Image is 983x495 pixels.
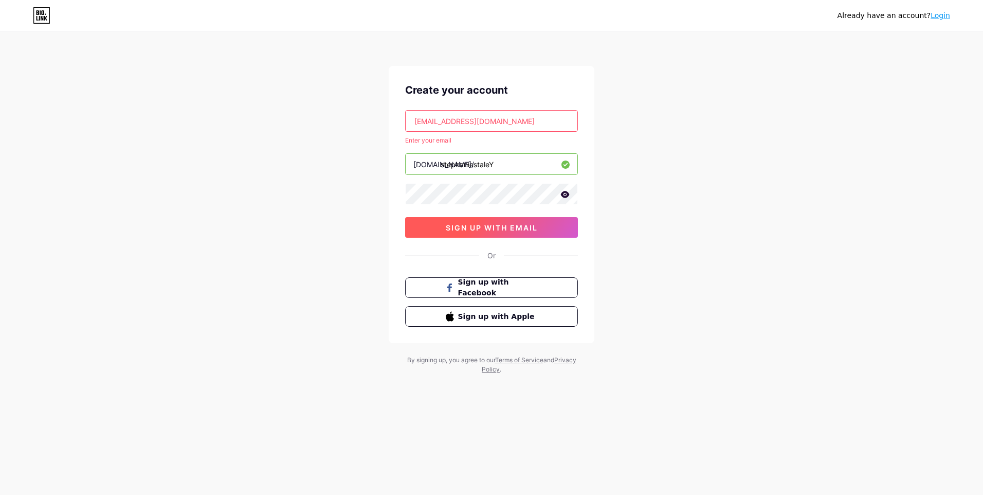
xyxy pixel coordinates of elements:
span: Sign up with Apple [458,311,538,322]
a: Login [931,11,950,20]
span: sign up with email [446,223,538,232]
input: username [406,154,577,174]
div: Enter your email [405,136,578,145]
div: By signing up, you agree to our and . [404,356,579,374]
button: Sign up with Apple [405,306,578,327]
button: Sign up with Facebook [405,277,578,298]
div: Already have an account? [838,10,950,21]
div: Or [487,250,496,261]
button: sign up with email [405,217,578,238]
a: Terms of Service [495,356,543,364]
input: Email [406,111,577,131]
span: Sign up with Facebook [458,277,538,298]
div: Create your account [405,82,578,98]
div: [DOMAIN_NAME]/ [413,159,474,170]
